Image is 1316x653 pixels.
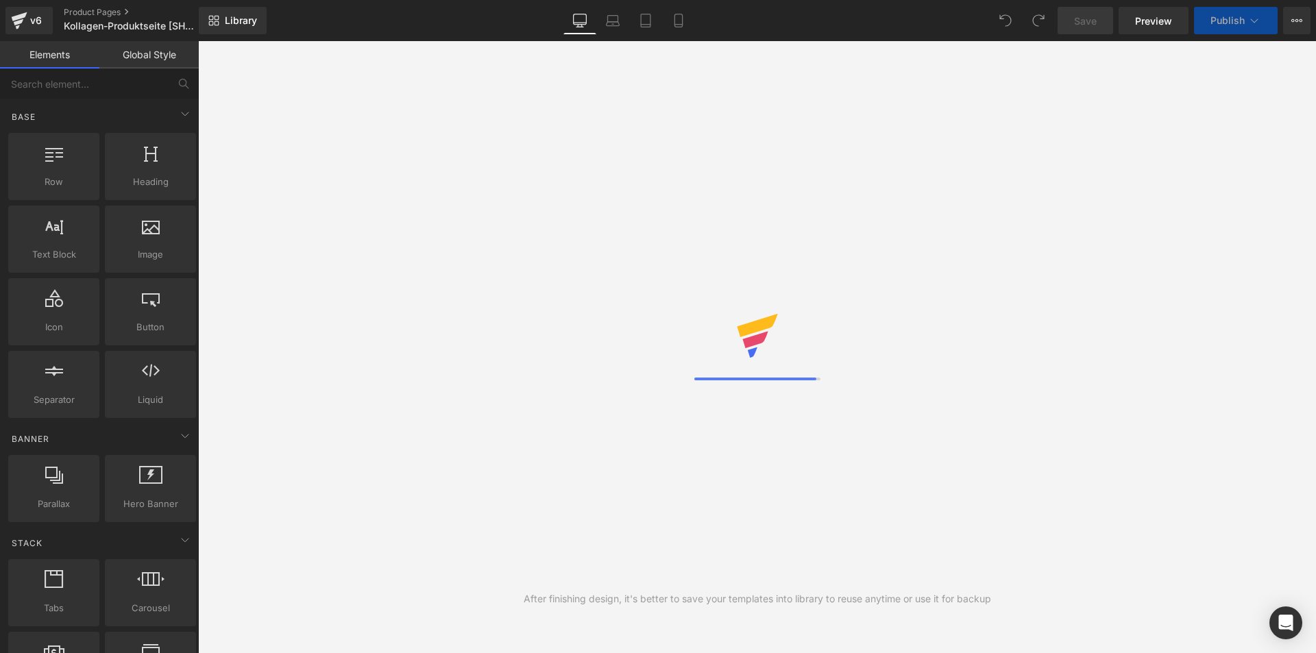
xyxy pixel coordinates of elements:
div: v6 [27,12,45,29]
button: Publish [1194,7,1278,34]
span: Kollagen-Produktseite [SHOMUGO 2025-06] [64,21,195,32]
div: After finishing design, it's better to save your templates into library to reuse anytime or use i... [524,591,991,606]
a: v6 [5,7,53,34]
div: Open Intercom Messenger [1269,606,1302,639]
span: Base [10,110,37,123]
span: Row [12,175,95,189]
span: Text Block [12,247,95,262]
span: Stack [10,537,44,550]
span: Library [225,14,257,27]
span: Image [109,247,192,262]
span: Heading [109,175,192,189]
button: Undo [992,7,1019,34]
span: Icon [12,320,95,334]
span: Tabs [12,601,95,615]
span: Button [109,320,192,334]
a: Laptop [596,7,629,34]
span: Liquid [109,393,192,407]
a: Desktop [563,7,596,34]
span: Preview [1135,14,1172,28]
a: Tablet [629,7,662,34]
a: New Library [199,7,267,34]
span: Separator [12,393,95,407]
a: Global Style [99,41,199,69]
a: Mobile [662,7,695,34]
button: More [1283,7,1311,34]
span: Banner [10,432,51,445]
span: Publish [1210,15,1245,26]
button: Redo [1025,7,1052,34]
a: Product Pages [64,7,221,18]
span: Hero Banner [109,497,192,511]
span: Save [1074,14,1097,28]
span: Parallax [12,497,95,511]
span: Carousel [109,601,192,615]
a: Preview [1119,7,1189,34]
